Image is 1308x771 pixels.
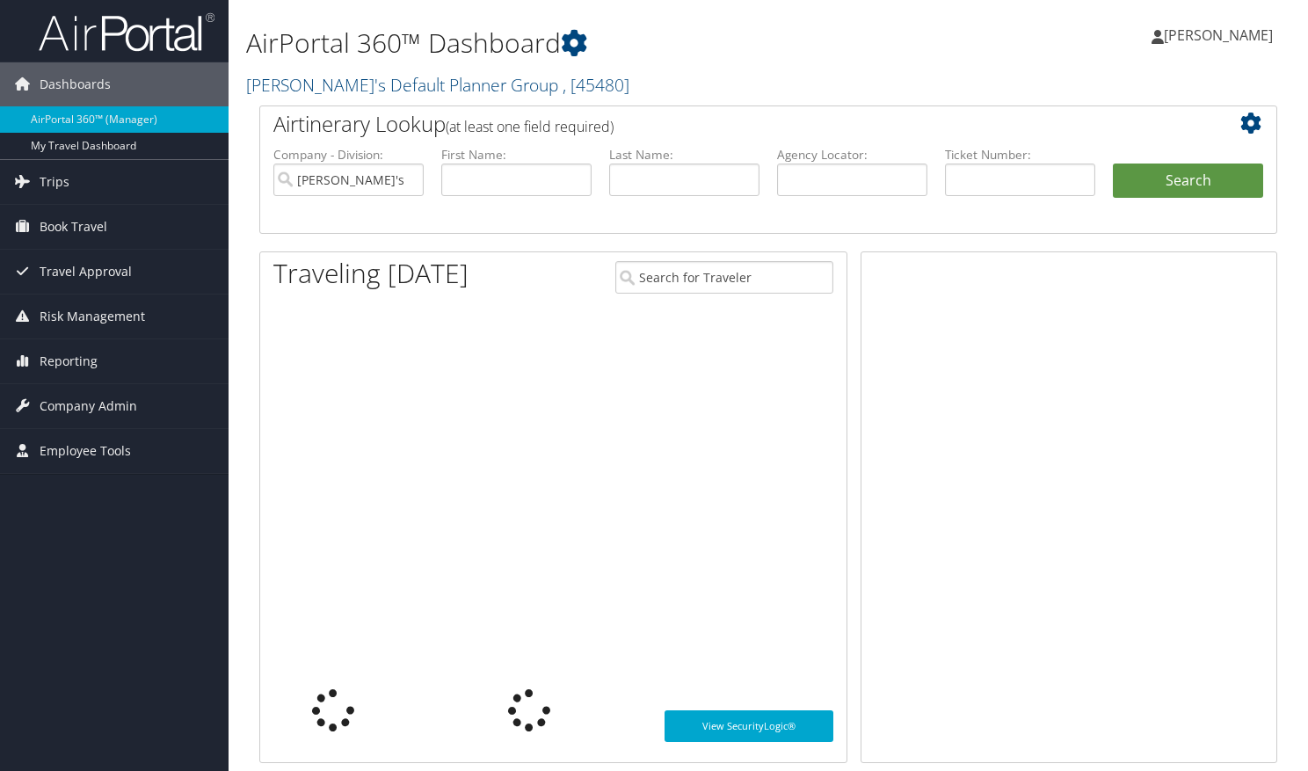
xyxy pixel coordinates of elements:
label: Company - Division: [273,146,424,164]
button: Search [1113,164,1263,199]
span: Dashboards [40,62,111,106]
a: View SecurityLogic® [665,710,833,742]
h1: Traveling [DATE] [273,255,469,292]
span: Employee Tools [40,429,131,473]
span: Risk Management [40,295,145,338]
span: Book Travel [40,205,107,249]
label: First Name: [441,146,592,164]
span: Reporting [40,339,98,383]
span: [PERSON_NAME] [1164,25,1273,45]
span: , [ 45480 ] [563,73,629,97]
h2: Airtinerary Lookup [273,109,1179,139]
label: Agency Locator: [777,146,927,164]
a: [PERSON_NAME] [1152,9,1290,62]
a: [PERSON_NAME]'s Default Planner Group [246,73,629,97]
label: Last Name: [609,146,759,164]
h1: AirPortal 360™ Dashboard [246,25,942,62]
span: Company Admin [40,384,137,428]
img: airportal-logo.png [39,11,214,53]
span: Travel Approval [40,250,132,294]
input: Search for Traveler [615,261,833,294]
span: Trips [40,160,69,204]
label: Ticket Number: [945,146,1095,164]
span: (at least one field required) [446,117,614,136]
